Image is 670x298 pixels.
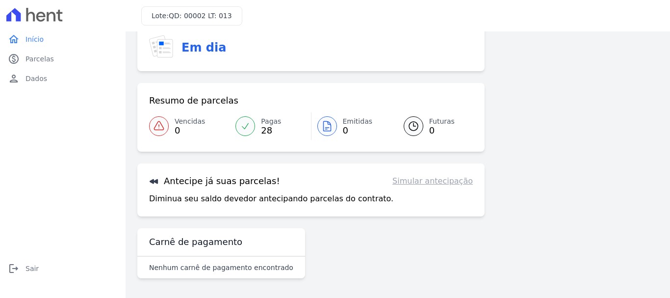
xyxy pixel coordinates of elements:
a: homeInício [4,29,122,49]
span: Emitidas [343,116,373,127]
a: Simular antecipação [392,175,473,187]
h3: Em dia [181,39,226,56]
span: Dados [26,74,47,83]
a: Emitidas 0 [311,112,392,140]
i: paid [8,53,20,65]
h3: Carnê de pagamento [149,236,242,248]
span: 0 [175,127,205,135]
a: logoutSair [4,259,122,278]
span: 0 [429,127,455,135]
span: Início [26,34,44,44]
a: personDados [4,69,122,88]
a: Pagas 28 [230,112,310,140]
a: paidParcelas [4,49,122,69]
h3: Lote: [152,11,232,21]
span: Pagas [261,116,281,127]
span: Vencidas [175,116,205,127]
h3: Antecipe já suas parcelas! [149,175,280,187]
span: 28 [261,127,281,135]
a: Vencidas 0 [149,112,230,140]
span: Futuras [429,116,455,127]
span: QD: 00002 LT: 013 [169,12,232,20]
i: home [8,33,20,45]
span: 0 [343,127,373,135]
p: Nenhum carnê de pagamento encontrado [149,263,293,272]
p: Diminua seu saldo devedor antecipando parcelas do contrato. [149,193,393,205]
span: Sair [26,264,39,273]
i: logout [8,263,20,274]
a: Futuras 0 [392,112,473,140]
i: person [8,73,20,84]
span: Parcelas [26,54,54,64]
h3: Resumo de parcelas [149,95,238,107]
